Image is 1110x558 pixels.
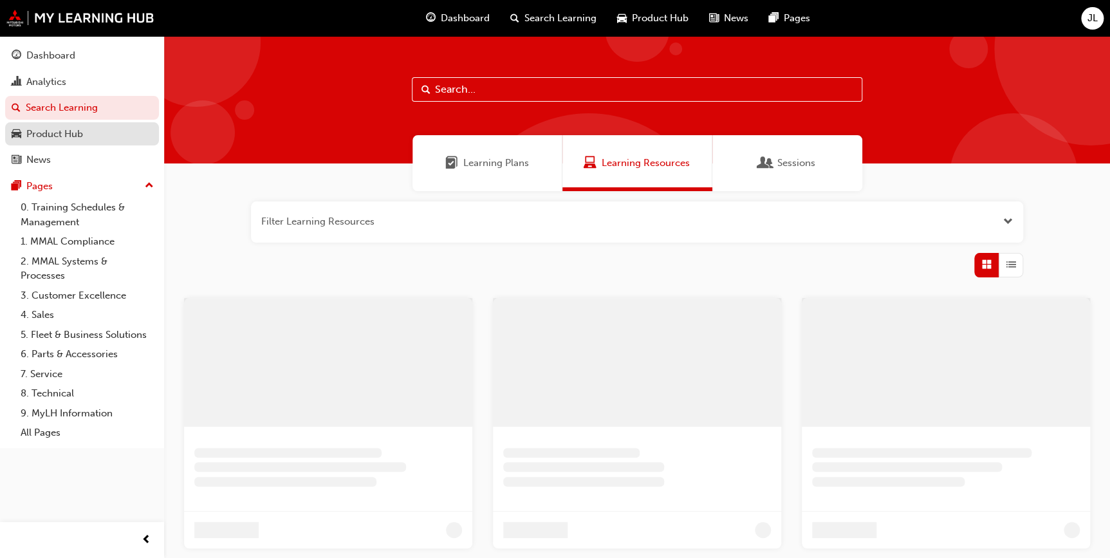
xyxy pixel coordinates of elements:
a: 6. Parts & Accessories [15,344,159,364]
a: 1. MMAL Compliance [15,232,159,252]
span: guage-icon [426,10,436,26]
button: JL [1081,7,1104,30]
span: search-icon [12,102,21,114]
a: Analytics [5,70,159,94]
a: car-iconProduct Hub [607,5,699,32]
span: Sessions [777,156,815,171]
button: DashboardAnalyticsSearch LearningProduct HubNews [5,41,159,174]
span: List [1006,257,1016,272]
span: guage-icon [12,50,21,62]
span: news-icon [12,154,21,166]
a: Learning PlansLearning Plans [412,135,562,191]
span: chart-icon [12,77,21,88]
a: search-iconSearch Learning [500,5,607,32]
div: Product Hub [26,127,83,142]
span: car-icon [617,10,627,26]
a: SessionsSessions [712,135,862,191]
span: JL [1087,11,1098,26]
span: pages-icon [769,10,779,26]
a: news-iconNews [699,5,759,32]
span: Search Learning [524,11,597,26]
button: Pages [5,174,159,198]
span: Sessions [759,156,772,171]
span: Learning Plans [463,156,529,171]
span: Product Hub [632,11,689,26]
span: Dashboard [441,11,490,26]
span: News [724,11,748,26]
a: All Pages [15,423,159,443]
a: 2. MMAL Systems & Processes [15,252,159,286]
span: search-icon [510,10,519,26]
span: Pages [784,11,810,26]
span: Learning Resources [602,156,690,171]
div: Pages [26,179,53,194]
img: mmal [6,10,154,26]
a: Product Hub [5,122,159,146]
span: pages-icon [12,181,21,192]
a: Learning ResourcesLearning Resources [562,135,712,191]
a: 0. Training Schedules & Management [15,198,159,232]
a: 7. Service [15,364,159,384]
a: 5. Fleet & Business Solutions [15,325,159,345]
span: prev-icon [142,532,151,548]
div: Dashboard [26,48,75,63]
span: Learning Resources [584,156,597,171]
span: news-icon [709,10,719,26]
a: 9. MyLH Information [15,404,159,423]
span: Grid [982,257,992,272]
a: 4. Sales [15,305,159,325]
button: Open the filter [1003,214,1013,229]
a: News [5,148,159,172]
a: Search Learning [5,96,159,120]
div: News [26,153,51,167]
div: Analytics [26,75,66,89]
input: Search... [412,77,862,102]
span: car-icon [12,129,21,140]
span: Search [421,82,430,97]
a: guage-iconDashboard [416,5,500,32]
span: up-icon [145,178,154,194]
a: 3. Customer Excellence [15,286,159,306]
span: Learning Plans [445,156,458,171]
a: Dashboard [5,44,159,68]
a: pages-iconPages [759,5,820,32]
a: 8. Technical [15,384,159,404]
